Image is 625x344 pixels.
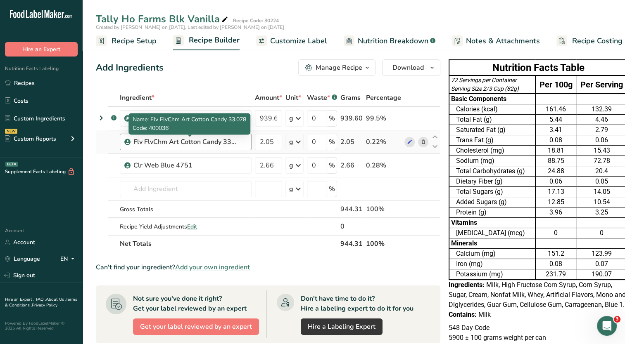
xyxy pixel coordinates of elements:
a: Hire an Expert . [5,297,34,302]
div: 0 [537,228,574,238]
a: Recipe Builder [173,31,240,51]
div: Don't have time to do it? Hire a labeling expert to do it for you [301,294,413,313]
td: [MEDICAL_DATA] (mcg) [449,228,535,238]
iframe: Intercom live chat [597,316,617,336]
span: Unit [285,93,301,103]
div: 24.88 [537,166,574,176]
span: Name: Flv FlvChm Art Cotton Candy 33.078 [133,115,246,123]
div: 2.05 [340,137,363,147]
div: Clr Web Blue 4751 [133,160,237,170]
div: BETA [5,162,18,167]
div: 2.66 [340,160,363,170]
th: 100% [364,235,403,252]
div: Tally Ho Farms Blk Vanilla [96,12,230,26]
span: Recipe Costing [572,35,623,47]
span: Grams [340,93,361,103]
a: Language [5,252,40,266]
div: 151.2 [537,249,574,259]
div: Powered By FoodLabelMaker © 2025 All Rights Reserved [5,321,78,331]
div: 0 [340,221,363,231]
span: Ingredients: [449,281,485,289]
div: Gross Totals [120,205,252,214]
td: Potassium (mg) [449,269,535,280]
td: Per 100g [535,75,576,94]
div: 17.13 [537,187,574,197]
span: Code: 400036 [133,124,169,132]
div: EN [60,254,78,264]
button: Hire an Expert [5,42,78,57]
td: Basic Components [449,94,535,104]
div: Waste [307,93,337,103]
div: 88.75 [537,156,574,166]
a: FAQ . [36,297,46,302]
div: NEW [5,129,17,134]
div: Can't find your ingredient? [96,262,440,272]
td: Calories (kcal) [449,104,535,115]
a: Notes & Attachments [452,32,540,50]
div: Recipe Yield Adjustments [120,222,252,231]
td: Total Sugars (g) [449,187,535,197]
span: Serving Size [451,85,482,92]
span: Recipe Setup [112,35,157,47]
div: Manage Recipe [316,63,362,73]
td: Cholesterol (mg) [449,146,535,156]
div: 0.08 [537,259,574,269]
span: Add your own ingredient [175,262,250,272]
span: 2/3 Cup (82g) [483,85,519,92]
div: Flv FlvChm Art Cotton Candy 33.078 [133,137,237,147]
span: Customize Label [270,35,327,47]
a: Hire a Labeling Expert [301,318,383,335]
button: Download [382,59,440,76]
button: Manage Recipe [298,59,375,76]
td: Sodium (mg) [449,156,535,166]
div: 5.44 [537,115,574,125]
button: Get your label reviewed by an expert [133,318,259,335]
th: Net Totals [118,235,339,252]
div: 12.85 [537,197,574,207]
div: 18.81 [537,146,574,156]
div: g [289,113,293,123]
div: g [289,184,293,194]
div: 99.5% [366,113,401,123]
td: Vitamins [449,218,535,228]
div: 100% [366,204,401,214]
div: g [289,137,293,147]
div: Add Ingredients [96,61,164,75]
a: Customize Label [256,32,327,50]
span: Download [392,63,424,73]
span: Notes & Attachments [466,35,540,47]
td: Iron (mg) [449,259,535,269]
span: 3 [614,316,620,323]
a: About Us . [46,297,66,302]
div: 0.06 [537,177,574,186]
td: Dietary Fiber (g) [449,177,535,187]
div: 944.31 [340,204,363,214]
div: 939.60 [340,113,363,123]
div: g [289,160,293,170]
div: 0.22% [366,137,401,147]
td: Trans Fat (g) [449,135,535,146]
div: Recipe Code: 30224 [233,17,279,24]
a: Recipe Costing [556,32,623,50]
a: Terms & Conditions . [5,297,77,308]
img: Sub Recipe [124,115,131,122]
div: 231.79 [537,269,574,279]
td: Saturated Fat (g) [449,125,535,135]
td: Total Fat (g) [449,115,535,125]
div: 0.28% [366,160,401,170]
div: Custom Reports [5,134,56,143]
input: Add Ingredient [120,181,252,197]
td: Total Carbohydrates (g) [449,166,535,177]
span: Ingredient [120,93,154,103]
span: Milk [478,311,491,318]
td: Added Sugars (g) [449,197,535,207]
span: Created by [PERSON_NAME] on [DATE], Last edited by [PERSON_NAME] on [DATE] [96,24,284,31]
div: 0.08 [537,135,574,145]
span: Edit [187,223,197,231]
span: Recipe Builder [189,35,240,46]
span: Percentage [366,93,401,103]
div: 3.96 [537,207,574,217]
span: Get your label reviewed by an expert [140,322,252,332]
div: 161.46 [537,104,574,114]
div: Not sure you've done it right? Get your label reviewed by an expert [133,294,247,313]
